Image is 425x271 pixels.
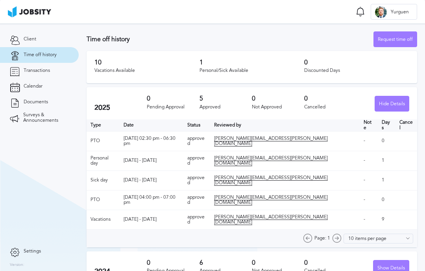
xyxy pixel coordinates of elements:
span: Time off history [24,52,57,58]
div: Personal/Sick Available [200,68,305,73]
div: Y [375,6,387,18]
span: Transactions [24,68,50,73]
td: 9 [378,210,395,229]
td: approved [183,210,210,229]
h3: 1 [200,59,305,66]
div: Cancelled [304,104,357,110]
h3: 0 [252,259,304,266]
span: Client [24,37,36,42]
td: [DATE] - [DATE] [120,170,183,190]
h2: 2025 [94,104,147,112]
td: [DATE] 02:30 pm - 06:30 pm [120,131,183,151]
span: - [364,197,365,202]
th: Toggle SortBy [120,119,183,131]
td: 1 [378,151,395,170]
th: Cancel [395,119,417,131]
h3: 0 [147,95,199,102]
td: 1 [378,170,395,190]
h3: 6 [200,259,252,266]
td: Personal day [87,151,120,170]
h3: Time off history [87,36,373,43]
th: Toggle SortBy [210,119,360,131]
span: - [364,216,365,222]
td: approved [183,190,210,210]
div: Hide Details [375,96,409,112]
td: [DATE] 04:00 pm - 07:00 pm [120,190,183,210]
th: Type [87,119,120,131]
button: Hide Details [375,96,409,112]
span: - [364,177,365,183]
div: Discounted Days [304,68,409,73]
th: Toggle SortBy [183,119,210,131]
h3: 5 [200,95,252,102]
label: Version: [10,263,24,267]
span: Calendar [24,84,42,89]
td: approved [183,151,210,170]
div: Request time off [374,32,417,48]
h3: 0 [147,259,199,266]
td: 0 [378,190,395,210]
td: PTO [87,131,120,151]
div: Vacations Available [94,68,200,73]
span: Documents [24,99,48,105]
td: [DATE] - [DATE] [120,210,183,229]
div: Approved [200,104,252,110]
img: ab4bad089aa723f57921c736e9817d99.png [8,6,51,17]
td: [DATE] - [DATE] [120,151,183,170]
span: - [364,138,365,143]
h3: 0 [304,259,357,266]
td: Sick day [87,170,120,190]
td: approved [183,131,210,151]
span: Settings [24,249,41,254]
th: Toggle SortBy [360,119,378,131]
button: Request time off [373,31,417,47]
div: Not Approved [252,104,304,110]
h3: 10 [94,59,200,66]
th: Days [378,119,395,131]
span: Yurguen [387,9,413,15]
div: Pending Approval [147,104,199,110]
td: Vacations [87,210,120,229]
h3: 0 [252,95,304,102]
h3: 0 [304,59,409,66]
span: - [364,157,365,163]
span: Surveys & Announcements [23,112,69,123]
td: PTO [87,190,120,210]
h3: 0 [304,95,357,102]
span: Page: 1 [314,236,330,241]
td: approved [183,170,210,190]
td: 0 [378,131,395,151]
button: YYurguen [371,4,417,20]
